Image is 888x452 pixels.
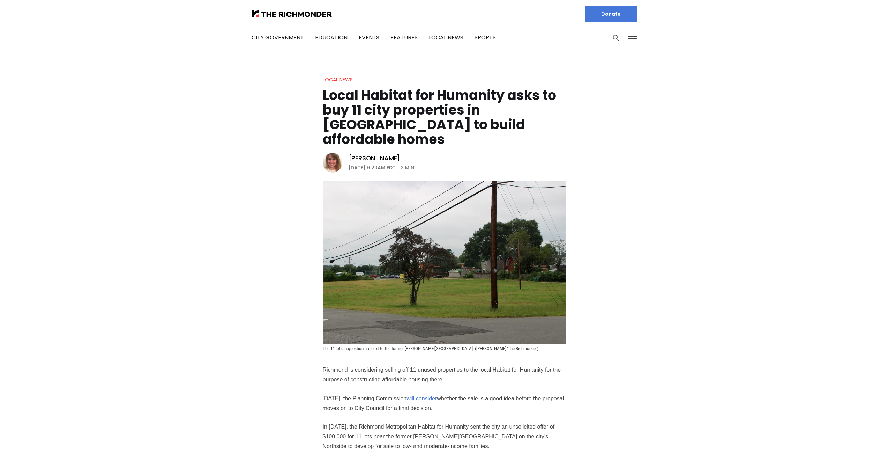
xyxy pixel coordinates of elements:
[252,34,304,42] a: City Government
[252,10,332,17] img: The Richmonder
[401,163,414,172] span: 2 min
[323,88,566,147] h1: Local Habitat for Humanity asks to buy 11 city properties in [GEOGRAPHIC_DATA] to build affordabl...
[315,34,348,42] a: Education
[323,394,566,413] p: [DATE], the Planning Commission whether the sale is a good idea before the proposal moves on to C...
[406,395,437,401] a: will consider
[585,6,637,22] a: Donate
[323,181,566,344] img: Local Habitat for Humanity asks to buy 11 city properties in Northside to build affordable homes
[829,418,888,452] iframe: portal-trigger
[390,34,418,42] a: Features
[429,34,463,42] a: Local News
[323,422,566,451] p: In [DATE], the Richmond Metropolitan Habitat for Humanity sent the city an unsolicited offer of $...
[323,76,353,83] a: Local News
[349,163,396,172] time: [DATE] 6:20AM EDT
[323,346,538,351] span: The 11 lots in question are next to the former [PERSON_NAME][GEOGRAPHIC_DATA]. ([PERSON_NAME]/The...
[611,32,621,43] button: Search this site
[323,153,342,173] img: Sarah Vogelsong
[475,34,496,42] a: Sports
[349,154,400,162] a: [PERSON_NAME]
[359,34,379,42] a: Events
[323,365,566,385] p: Richmond is considering selling off 11 unused properties to the local Habitat for Humanity for th...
